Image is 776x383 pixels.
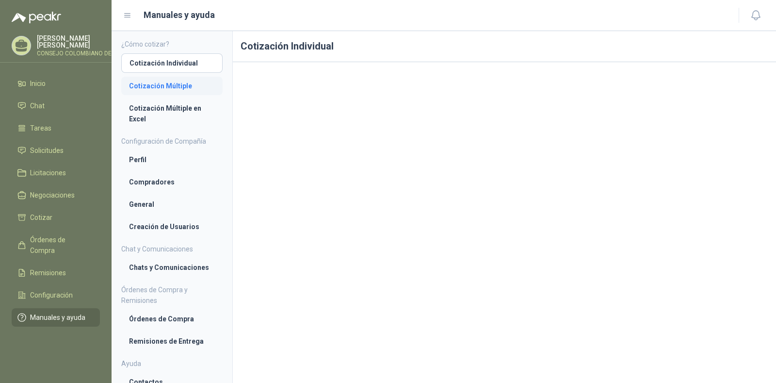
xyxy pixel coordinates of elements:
a: Manuales y ayuda [12,308,100,327]
a: Perfil [121,150,223,169]
a: Cotización Múltiple [121,77,223,95]
a: Creación de Usuarios [121,217,223,236]
a: Órdenes de Compra [12,231,100,260]
span: Chat [30,100,45,111]
span: Cotizar [30,212,52,223]
span: Inicio [30,78,46,89]
span: Órdenes de Compra [30,234,91,256]
h1: Cotización Individual [233,31,776,62]
p: [PERSON_NAME] [PERSON_NAME] [37,35,145,49]
span: Remisiones [30,267,66,278]
a: Órdenes de Compra [121,310,223,328]
span: Configuración [30,290,73,300]
a: Cotizar [12,208,100,227]
li: Chats y Comunicaciones [129,262,215,273]
h4: Chat y Comunicaciones [121,244,223,254]
li: General [129,199,215,210]
iframe: 953374dfa75b41f38925b712e2491bfd [241,70,768,366]
a: Licitaciones [12,164,100,182]
li: Cotización Múltiple [129,81,215,91]
li: Órdenes de Compra [129,314,215,324]
span: Tareas [30,123,51,133]
li: Remisiones de Entrega [129,336,215,347]
li: Cotización Individual [129,58,214,68]
a: Remisiones [12,264,100,282]
a: Negociaciones [12,186,100,204]
h4: Configuración de Compañía [121,136,223,147]
p: CONSEJO COLOMBIANO DE SEGURIDAD [37,50,145,56]
h4: Órdenes de Compra y Remisiones [121,284,223,306]
a: Cotización Múltiple en Excel [121,99,223,128]
li: Compradores [129,177,215,187]
a: Configuración [12,286,100,304]
li: Cotización Múltiple en Excel [129,103,215,124]
h4: ¿Cómo cotizar? [121,39,223,50]
span: Negociaciones [30,190,75,200]
a: Remisiones de Entrega [121,332,223,350]
a: General [121,195,223,214]
a: Chat [12,97,100,115]
a: Inicio [12,74,100,93]
li: Creación de Usuarios [129,221,215,232]
a: Tareas [12,119,100,137]
a: Chats y Comunicaciones [121,258,223,277]
a: Compradores [121,173,223,191]
a: Solicitudes [12,141,100,160]
span: Licitaciones [30,167,66,178]
span: Manuales y ayuda [30,312,85,323]
a: Cotización Individual [121,53,223,73]
span: Solicitudes [30,145,64,156]
li: Perfil [129,154,215,165]
h4: Ayuda [121,358,223,369]
h1: Manuales y ayuda [144,8,215,22]
img: Logo peakr [12,12,61,23]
